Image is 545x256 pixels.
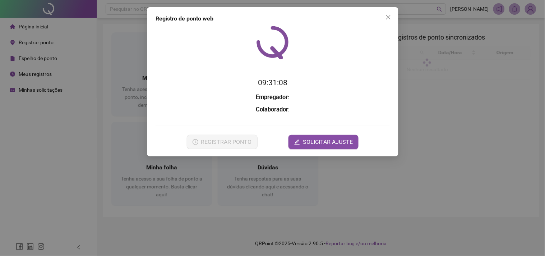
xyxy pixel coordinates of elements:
button: REGISTRAR PONTO [186,135,257,149]
strong: Empregador [256,94,288,101]
span: close [385,14,391,20]
h3: : [156,93,390,102]
button: editSOLICITAR AJUSTE [288,135,359,149]
img: QRPoint [257,26,289,59]
button: Close [383,12,394,23]
h3: : [156,105,390,114]
span: SOLICITAR AJUSTE [303,138,353,146]
time: 09:31:08 [258,78,287,87]
span: edit [294,139,300,145]
div: Registro de ponto web [156,14,390,23]
strong: Colaborador [256,106,288,113]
